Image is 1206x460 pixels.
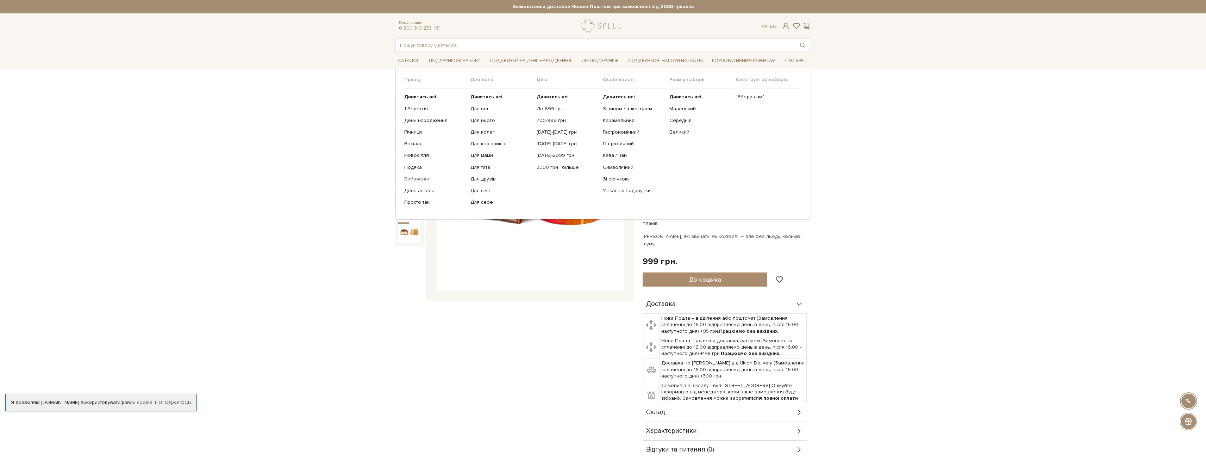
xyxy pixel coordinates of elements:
[768,23,769,29] span: |
[721,350,781,356] b: Працюємо без вихідних.
[470,94,531,100] a: Дивитись всі
[396,39,794,51] input: Пошук товару у каталозі
[603,129,664,135] a: Гастрономічний
[537,129,598,135] a: [DATE]-[DATE] грн
[660,381,807,410] td: Самовивіз зі складу - вул. [STREET_ADDRESS] Очікуйте інформацію від менеджера, коли ваше замовлен...
[537,76,603,83] span: Ціна
[669,94,701,100] b: Дивитись всі
[404,141,465,147] a: Весілля
[646,447,714,453] span: Відгуки та питання (0)
[646,409,665,416] span: Склад
[669,117,730,124] a: Середній
[736,76,802,83] span: Конструктор наборів
[404,94,465,100] a: Дивитись всі
[782,55,811,66] a: Про Spell
[669,94,730,100] a: Дивитись всі
[660,358,807,381] td: Доставка по [PERSON_NAME] від Uklon Delivery (Замовлення сплаченні до 16:00 відправляємо день в д...
[470,106,531,112] a: Для неї
[603,94,664,100] a: Дивитись всі
[643,233,808,247] p: [PERSON_NAME], які звучать, як коктейлі — але без льоду, келихів і шуму.
[395,4,811,10] strong: Безкоштовна доставка Новою Поштою при замовленні від 2000 гривень
[603,117,664,124] a: Карамельний
[404,164,465,171] a: Подяка
[487,55,574,66] a: Подарунки на День народження
[537,94,598,100] a: Дивитись всі
[603,188,664,194] a: Унікальні подарунки
[155,399,191,406] a: Погоджуюсь
[399,25,432,31] a: 0 800 319 233
[120,399,152,405] a: файли cookie
[736,94,796,100] a: "Збери сам"
[433,25,440,31] a: telegram
[669,76,736,83] span: Розмір набору
[404,188,465,194] a: День ангела
[689,276,721,283] span: До кошика
[603,164,664,171] a: Символічний
[603,152,664,159] a: Кава / чай
[470,141,531,147] a: Для керівників
[646,428,697,434] span: Характеристики
[426,55,483,66] a: Подарункові набори
[470,176,531,182] a: Для друзів
[603,76,669,83] span: Особливості
[470,129,531,135] a: Для колег
[470,94,502,100] b: Дивитись всі
[669,129,730,135] a: Великий
[470,117,531,124] a: Для нього
[537,164,598,171] a: 3000 грн і більше
[537,106,598,112] a: До 699 грн
[749,395,798,401] b: після повної оплати
[398,220,421,243] img: Набір цукерок Ейфорія
[470,76,537,83] span: Для кого
[643,212,808,227] p: «Сангрія» — винна глибина, яку смакують повільно, як вечір без планів.
[578,55,621,66] a: Ідеї подарунків
[6,399,196,406] div: Я дозволяю [DOMAIN_NAME] використовувати
[625,55,705,67] a: Подарункові набори на [DATE]
[404,94,436,100] b: Дивитись всі
[395,68,811,220] div: Каталог
[660,314,807,336] td: Нова Пошта – відділення або поштомат (Замовлення сплаченні до 16:00 відправляємо день в день, піс...
[470,188,531,194] a: Для сім'ї
[404,76,470,83] span: Привід
[581,19,625,33] a: logo
[603,94,635,100] b: Дивитись всі
[404,106,465,112] a: 1 Вересня
[537,141,598,147] a: [DATE]-[DATE] грн
[719,328,779,334] b: Працюємо без вихідних.
[470,152,531,159] a: Для мами
[537,94,569,100] b: Дивитись всі
[660,336,807,358] td: Нова Пошта – адресна доставка кур'єром (Замовлення сплаченні до 16:00 відправляємо день в день, п...
[669,106,730,112] a: Маленький
[470,199,531,206] a: Для себе
[537,117,598,124] a: 700-999 грн
[762,23,776,30] div: Ук
[399,20,440,25] span: Консультація:
[395,55,422,66] a: Каталог
[537,152,598,159] a: [DATE]-2999 грн
[404,129,465,135] a: Річниця
[643,256,677,267] div: 999 грн.
[603,176,664,182] a: Зі стрічкою
[404,152,465,159] a: Новосілля
[646,301,676,307] span: Доставка
[404,199,465,206] a: Просто так
[404,176,465,182] a: Вибачення
[603,141,664,147] a: Патріотичний
[770,23,776,29] a: En
[470,164,531,171] a: Для тата
[643,272,768,287] button: До кошика
[404,117,465,124] a: День народження
[603,106,664,112] a: З вином / алкоголем
[794,39,811,51] button: Пошук товару у каталозі
[709,55,779,67] a: Корпоративним клієнтам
